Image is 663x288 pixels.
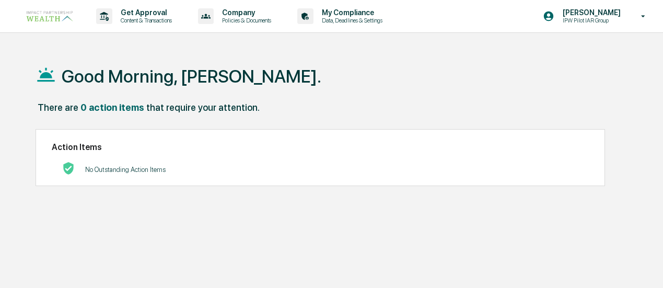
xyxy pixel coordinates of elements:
[112,8,177,17] p: Get Approval
[112,17,177,24] p: Content & Transactions
[313,8,388,17] p: My Compliance
[52,142,589,152] h2: Action Items
[554,17,626,24] p: IPW Pilot IAR Group
[554,8,626,17] p: [PERSON_NAME]
[38,102,78,113] div: There are
[62,66,321,87] h1: Good Morning, [PERSON_NAME].
[214,8,276,17] p: Company
[214,17,276,24] p: Policies & Documents
[146,102,260,113] div: that require your attention.
[80,102,144,113] div: 0 action items
[85,166,166,174] p: No Outstanding Action Items
[25,9,75,23] img: logo
[62,162,75,175] img: No Actions logo
[313,17,388,24] p: Data, Deadlines & Settings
